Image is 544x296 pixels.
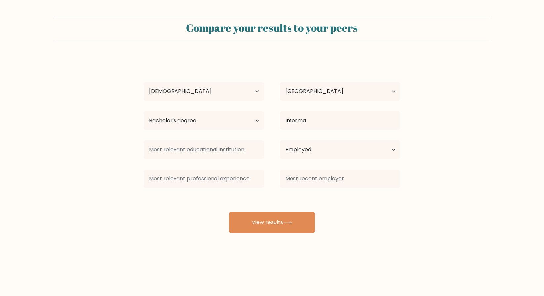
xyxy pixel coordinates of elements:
input: Most relevant educational institution [144,140,264,159]
input: Most recent employer [280,170,400,188]
button: View results [229,212,315,233]
h2: Compare your results to your peers [58,22,486,34]
input: What did you study? [280,111,400,130]
input: Most relevant professional experience [144,170,264,188]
